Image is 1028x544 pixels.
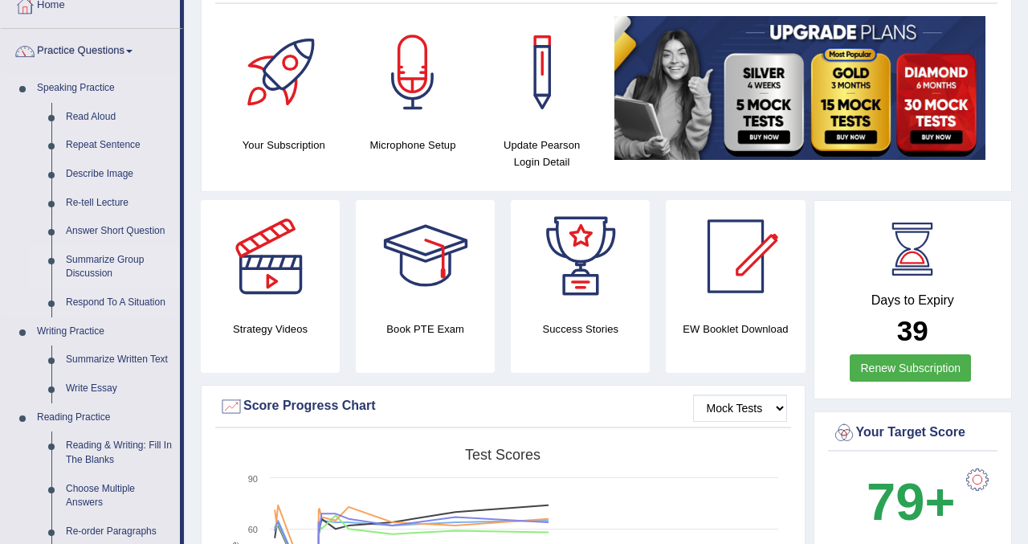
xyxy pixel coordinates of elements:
[248,525,258,534] text: 60
[227,137,341,153] h4: Your Subscription
[897,315,928,346] b: 39
[59,217,180,246] a: Answer Short Question
[832,421,994,445] div: Your Target Score
[59,346,180,374] a: Summarize Written Text
[201,321,340,337] h4: Strategy Videos
[666,321,805,337] h4: EW Booklet Download
[59,246,180,288] a: Summarize Group Discussion
[59,131,180,160] a: Repeat Sentence
[614,16,985,160] img: small5.jpg
[1,29,180,69] a: Practice Questions
[59,103,180,132] a: Read Aloud
[59,160,180,189] a: Describe Image
[485,137,598,170] h4: Update Pearson Login Detail
[219,395,787,419] div: Score Progress Chart
[30,74,180,103] a: Speaking Practice
[30,317,180,346] a: Writing Practice
[850,354,971,382] a: Renew Subscription
[867,472,955,531] b: 79+
[248,474,258,484] text: 90
[465,447,541,463] tspan: Test scores
[59,288,180,317] a: Respond To A Situation
[59,432,180,474] a: Reading & Writing: Fill In The Blanks
[511,321,650,337] h4: Success Stories
[832,293,994,308] h4: Days to Expiry
[356,321,495,337] h4: Book PTE Exam
[30,403,180,432] a: Reading Practice
[59,189,180,218] a: Re-tell Lecture
[357,137,470,153] h4: Microphone Setup
[59,475,180,517] a: Choose Multiple Answers
[59,374,180,403] a: Write Essay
